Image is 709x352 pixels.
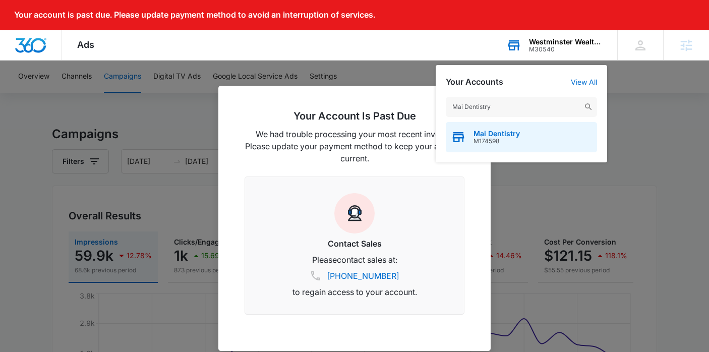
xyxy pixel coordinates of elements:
h2: Your Accounts [446,77,503,87]
button: Mai DentistryM174598 [446,122,597,152]
a: View All [571,78,597,86]
span: Mai Dentistry [474,130,520,138]
p: Your account is past due. Please update payment method to avoid an interruption of services. [14,10,375,20]
div: Ads [62,30,109,60]
p: We had trouble processing your most recent invoice. Please update your payment method to keep you... [245,128,464,164]
div: account id [529,46,603,53]
h3: Contact Sales [257,238,452,250]
h2: Your Account Is Past Due [245,110,464,122]
a: [PHONE_NUMBER] [327,270,399,282]
div: account name [529,38,603,46]
span: Ads [77,39,94,50]
span: M174598 [474,138,520,145]
p: Please contact sales at: to regain access to your account. [257,254,452,298]
input: Search Accounts [446,97,597,117]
